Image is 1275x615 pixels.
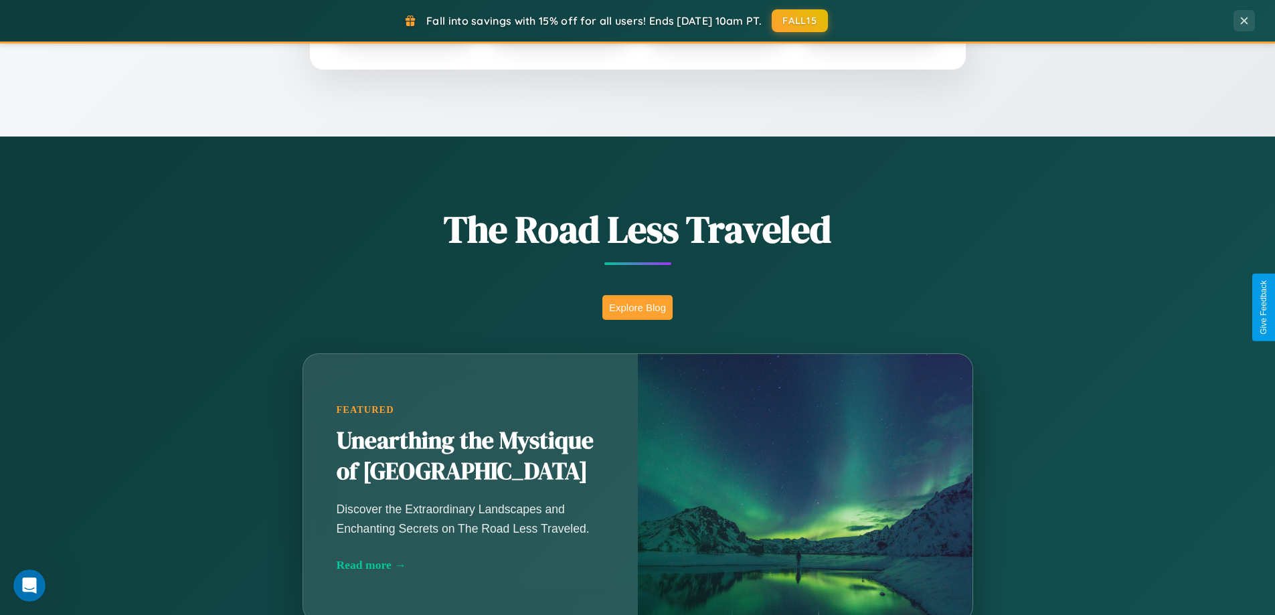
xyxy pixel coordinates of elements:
p: Discover the Extraordinary Landscapes and Enchanting Secrets on The Road Less Traveled. [337,500,604,537]
button: FALL15 [772,9,828,32]
button: Explore Blog [602,295,673,320]
iframe: Intercom live chat [13,569,46,602]
span: Fall into savings with 15% off for all users! Ends [DATE] 10am PT. [426,14,762,27]
h1: The Road Less Traveled [236,203,1039,255]
div: Read more → [337,558,604,572]
div: Give Feedback [1259,280,1268,335]
div: Featured [337,404,604,416]
h2: Unearthing the Mystique of [GEOGRAPHIC_DATA] [337,426,604,487]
